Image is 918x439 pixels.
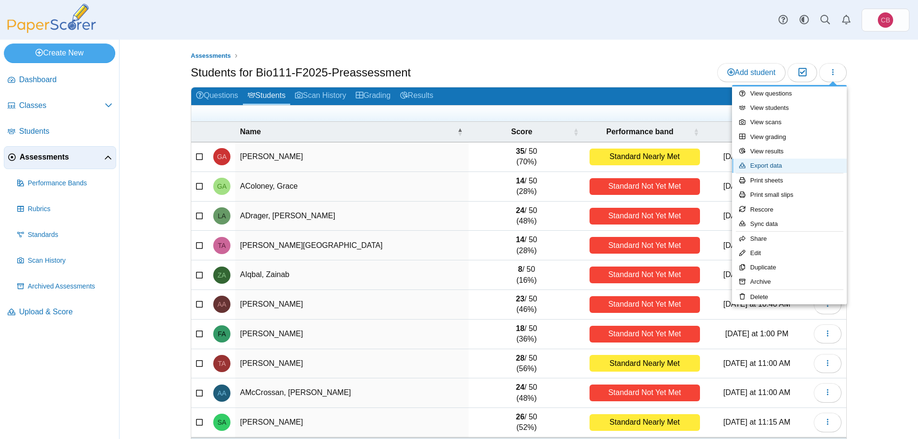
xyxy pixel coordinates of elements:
div: Standard Not Yet Met [590,267,700,283]
div: Standard Nearly Met [590,414,700,431]
a: Classes [4,95,116,118]
b: 26 [516,413,525,421]
span: Standards [28,230,112,240]
span: Name [240,128,261,136]
span: Assessments [20,152,104,162]
span: Score [511,128,532,136]
td: [PERSON_NAME] [235,408,469,438]
b: 28 [516,354,525,362]
div: Standard Nearly Met [590,355,700,372]
a: Grading [351,87,395,105]
time: Aug 26, 2025 at 11:15 AM [723,418,790,426]
a: Archive [732,275,847,289]
a: Print sheets [732,173,847,188]
b: 14 [516,236,525,244]
a: Share [732,232,847,246]
time: Aug 29, 2025 at 10:40 AM [723,270,790,278]
h1: Students for Bio111-F2025-Preassessment [191,64,411,81]
td: ADrager, [PERSON_NAME] [235,202,469,231]
span: Grace AAgnello [217,153,227,160]
a: View questions [732,86,847,101]
a: Add student [717,63,786,82]
td: [PERSON_NAME] [235,320,469,349]
td: AIqbal, Zainab [235,260,469,290]
time: Aug 28, 2025 at 11:00 AM [723,359,790,367]
td: [PERSON_NAME] [235,290,469,320]
span: Tanisha AHussain [218,242,226,249]
span: Performance band [606,128,673,136]
a: Students [243,87,290,105]
span: Canisius Biology [881,17,890,23]
span: Upload & Score [19,307,112,317]
a: Performance Bands [13,172,116,195]
td: / 50 (48%) [469,378,585,408]
a: View results [732,144,847,159]
span: Scan History [28,256,112,266]
a: Rubrics [13,198,116,221]
div: Standard Not Yet Met [590,326,700,343]
a: Students [4,120,116,143]
span: Grace AColoney [217,183,227,190]
td: / 50 (56%) [469,349,585,379]
td: / 50 (28%) [469,172,585,202]
b: 24 [516,383,525,391]
span: Zainab AIqbal [218,272,226,278]
a: View grading [732,130,847,144]
a: View scans [732,115,847,129]
span: Add student [727,68,776,76]
a: Assessments [188,50,233,62]
a: Edit [732,246,847,260]
b: 24 [516,206,525,214]
div: Standard Nearly Met [590,149,700,165]
a: Create New [4,43,115,63]
td: [PERSON_NAME] [235,349,469,379]
span: Rubrics [28,204,112,214]
time: Aug 28, 2025 at 11:15 AM [723,241,790,249]
a: Archived Assessments [13,275,116,298]
a: Questions [191,87,243,105]
span: Score : Activate to sort [573,122,579,142]
a: Rescore [732,203,847,217]
a: Duplicate [732,260,847,275]
a: Scan History [13,249,116,272]
td: [PERSON_NAME][GEOGRAPHIC_DATA] [235,231,469,260]
b: 35 [516,147,525,155]
span: Theresa AMartino [218,360,226,367]
a: Export data [732,159,847,173]
time: Aug 28, 2025 at 11:15 AM [723,152,790,161]
span: Dashboard [19,75,112,85]
a: PaperScorer [4,26,99,34]
span: Students [19,126,112,137]
b: 14 [516,177,525,185]
span: Adrianna ALengen [218,301,227,308]
span: Sunny AO'Connor [218,419,227,426]
time: Aug 29, 2025 at 10:40 AM [723,300,790,308]
td: / 50 (36%) [469,320,585,349]
a: Upload & Score [4,301,116,324]
a: Assessments [4,146,116,169]
span: Performance Bands [28,179,112,188]
span: Lauren ADrager [218,213,226,219]
span: Assessments [191,52,231,59]
time: Aug 28, 2025 at 11:00 AM [723,388,790,396]
time: Aug 28, 2025 at 10:55 AM [723,182,790,190]
div: Standard Not Yet Met [590,237,700,254]
td: / 50 (28%) [469,231,585,260]
span: Performance band : Activate to sort [693,122,699,142]
a: Canisius Biology [862,9,909,32]
span: Name : Activate to invert sorting [457,122,463,142]
span: Canisius Biology [878,12,893,28]
a: Alerts [836,10,857,31]
td: AColoney, Grace [235,172,469,202]
a: Sync data [732,217,847,231]
td: / 50 (16%) [469,260,585,290]
b: 23 [516,295,525,303]
a: View students [732,101,847,115]
span: Adam AMcCrossan [218,390,227,396]
a: Dashboard [4,69,116,92]
td: [PERSON_NAME] [235,142,469,172]
a: Delete [732,290,847,304]
time: Aug 26, 2025 at 1:00 PM [725,330,788,338]
span: Archived Assessments [28,282,112,291]
span: Frederick ALittauer [218,331,226,337]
